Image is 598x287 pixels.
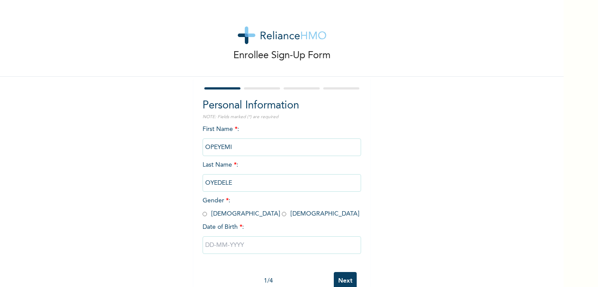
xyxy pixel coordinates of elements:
input: Enter your last name [203,174,361,192]
span: Date of Birth : [203,223,244,232]
p: NOTE: Fields marked (*) are required [203,114,361,120]
div: 1 / 4 [203,276,334,286]
span: Last Name : [203,162,361,186]
h2: Personal Information [203,98,361,114]
span: First Name : [203,126,361,150]
p: Enrollee Sign-Up Form [233,48,331,63]
img: logo [238,26,326,44]
span: Gender : [DEMOGRAPHIC_DATA] [DEMOGRAPHIC_DATA] [203,198,359,217]
input: Enter your first name [203,138,361,156]
input: DD-MM-YYYY [203,236,361,254]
